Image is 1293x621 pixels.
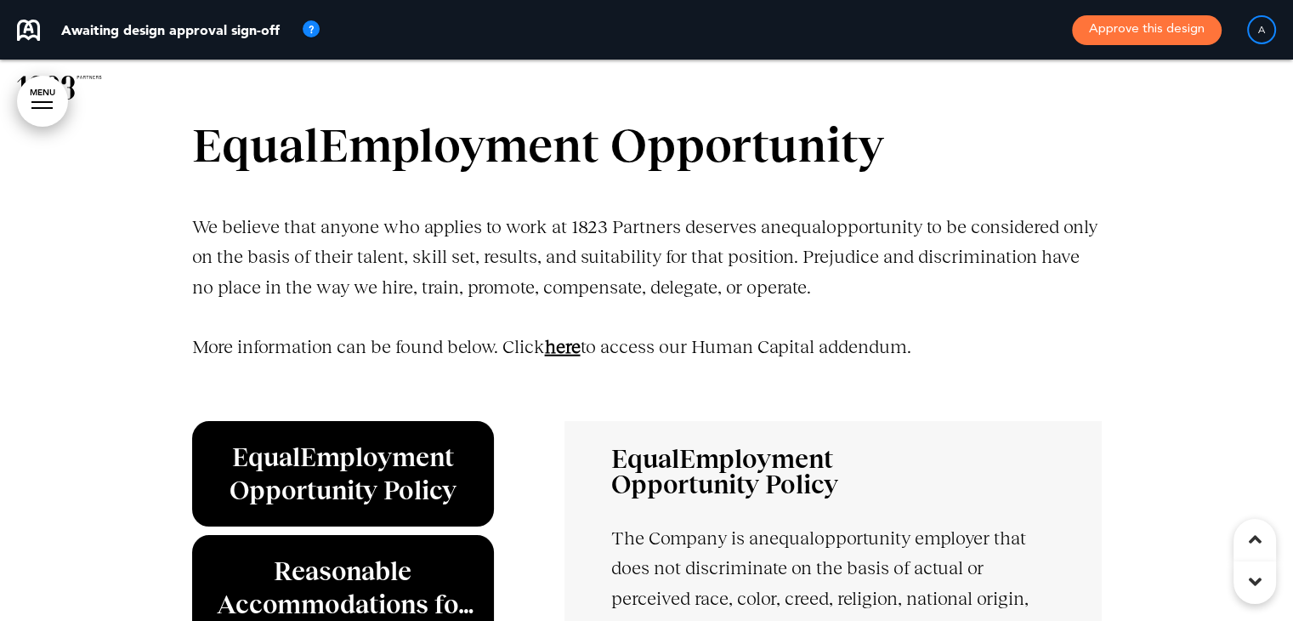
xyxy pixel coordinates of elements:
[232,443,300,471] span: Equal
[212,441,475,507] h6: Employment Opportunity Policy
[545,336,581,357] a: here
[192,332,1102,391] p: More information can be found below. Click to access our Human Capital addendum.
[781,216,826,237] span: equal
[192,122,1102,169] h1: Employment Opportunity
[212,555,475,621] h6: Reasonable Accommodations for Applicants
[1247,15,1276,44] div: A
[192,119,319,172] span: Equal
[61,23,280,37] p: Awaiting design approval sign-off
[769,527,814,549] span: equal
[17,20,40,41] img: airmason-logo
[17,76,68,127] a: MENU
[301,20,321,40] img: tooltip_icon.svg
[1072,15,1222,45] button: Approve this design
[611,445,679,473] span: Equal
[192,212,1102,302] p: We believe that anyone who applies to work at 1823 Partners deserves an opportunity to be conside...
[611,447,1054,498] h6: Employment Opportunity Policy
